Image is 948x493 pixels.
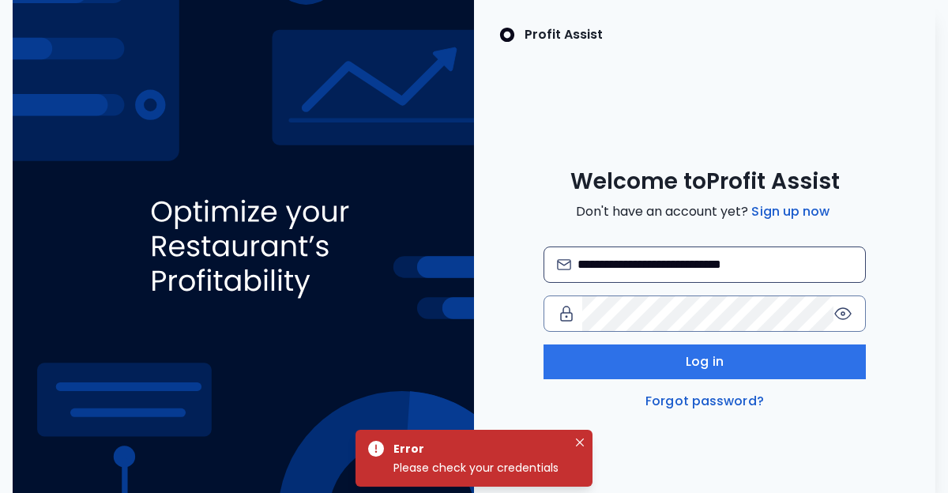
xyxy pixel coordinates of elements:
[748,202,833,221] a: Sign up now
[525,25,603,44] p: Profit Assist
[499,25,515,44] img: SpotOn Logo
[576,202,833,221] span: Don't have an account yet?
[570,433,589,452] button: Close
[544,344,867,379] button: Log in
[686,352,724,371] span: Log in
[393,439,561,458] div: Error
[570,167,840,196] span: Welcome to Profit Assist
[642,392,767,411] a: Forgot password?
[393,458,567,477] div: Please check your credentials
[557,259,572,271] img: email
